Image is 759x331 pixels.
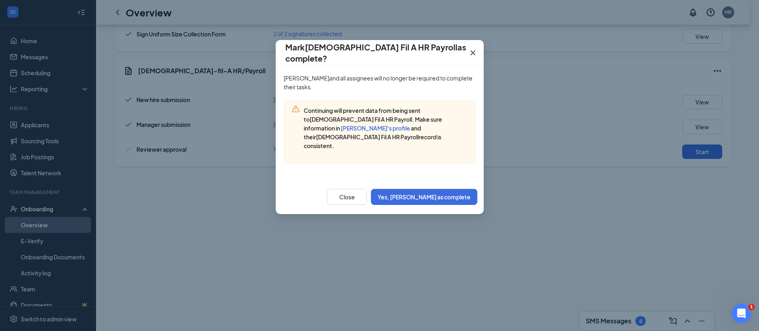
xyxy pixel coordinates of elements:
button: Close [462,40,484,66]
svg: Warning [292,105,300,113]
span: Continuing will prevent data from being sent to [DEMOGRAPHIC_DATA] Fil A HR Payroll . Make sure i... [304,107,442,149]
button: Close [327,189,367,205]
iframe: Intercom live chat [732,304,751,323]
button: [PERSON_NAME]'s profile [341,124,410,132]
h4: Mark [DEMOGRAPHIC_DATA] Fil A HR Payroll as complete? [285,42,474,64]
button: Yes, [PERSON_NAME] as complete [371,189,477,205]
span: [PERSON_NAME] and all assignees will no longer be required to complete their tasks. [284,74,473,90]
span: 1 [748,304,755,310]
span: [PERSON_NAME] 's profile [341,124,410,132]
svg: Cross [468,48,478,58]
